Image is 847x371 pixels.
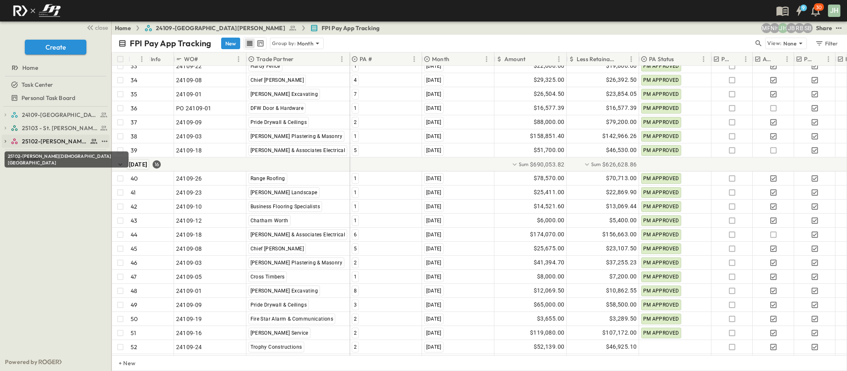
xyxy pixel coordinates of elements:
span: 2 [354,316,357,322]
p: 48 [131,287,137,295]
p: Sum [519,161,529,168]
span: [PERSON_NAME] Landscape [251,190,317,195]
span: 24109-08 [176,76,202,84]
span: $46,925.10 [606,342,637,352]
p: 36 [131,104,137,112]
div: Sterling Barnett (sterling@fpibuilders.com) [803,23,813,33]
span: $26,504.50 [534,89,565,99]
span: 1 [354,218,357,224]
p: Amount [504,55,525,63]
p: Group by: [272,39,296,48]
span: 6 [354,232,357,238]
button: Sort [527,55,536,64]
span: $70,713.00 [606,174,637,183]
button: Sort [817,55,826,64]
span: [DATE] [426,302,441,308]
span: Chief [PERSON_NAME] [251,77,304,83]
span: FPI Pay App Tracking [322,24,379,32]
span: $79,200.00 [606,117,637,127]
button: Menu [699,54,709,64]
span: $6,000.00 [537,216,565,225]
span: $65,000.00 [534,300,565,309]
div: 16 [153,160,161,169]
p: 40 [131,174,138,183]
span: [DATE] [426,77,441,83]
span: 1 [354,133,357,139]
button: row view [245,38,255,48]
a: 24109-[GEOGRAPHIC_DATA][PERSON_NAME] [144,24,297,32]
span: Hardy Fence [251,63,280,69]
span: [DATE] [426,246,441,252]
span: 1 [354,190,357,195]
a: Task Center [2,79,108,90]
span: $156,663.00 [602,230,637,239]
span: 25102-Christ The Redeemer Anglican Church [22,137,88,145]
span: [DATE] [129,161,147,168]
span: [PERSON_NAME] & Associates Electrical [251,232,346,238]
span: $12,069.50 [534,286,565,295]
p: + New [119,359,124,367]
span: $22,869.90 [606,188,637,197]
span: PM APPROVED [643,190,679,195]
p: Sum [591,161,601,168]
span: Pride Drywall & Ceilings [251,119,307,125]
button: Sort [374,55,383,64]
span: 24109-St. Teresa of Calcutta Parish Hall [22,111,98,119]
button: Sort [200,55,209,64]
span: 8 [354,288,357,294]
p: 30 [816,4,822,11]
span: 24109-01 [176,287,202,295]
p: 41 [131,188,136,197]
span: $107,172.00 [602,328,637,338]
span: PM APPROVED [643,63,679,69]
p: WO# [184,55,198,63]
p: None [783,39,797,48]
span: [DATE] [426,133,441,139]
p: 49 [131,301,137,309]
p: 37 [131,118,137,126]
p: 44 [131,231,137,239]
a: Home [115,24,131,32]
span: Home [22,64,38,72]
span: $16,577.39 [534,103,565,113]
span: 24109-03 [176,132,202,140]
span: $25,675.00 [534,244,565,253]
span: $58,500.00 [606,300,637,309]
a: FPI Pay App Tracking [310,24,379,32]
span: 1 [354,176,357,181]
span: 5 [354,246,357,252]
div: Filter [815,39,838,48]
span: $26,392.50 [606,75,637,85]
span: $174,070.00 [530,230,564,239]
span: PM APPROVED [643,330,679,336]
nav: breadcrumbs [115,24,384,32]
span: $13,069.44 [606,202,637,211]
p: 34 [131,76,137,84]
button: New [221,38,240,49]
p: PA # [360,55,372,63]
p: 33 [131,62,137,70]
span: PM APPROVED [643,204,679,209]
span: PM APPROVED [643,176,679,181]
span: $690,053.82 [530,160,564,169]
div: Share [816,24,832,32]
div: 25102-[PERSON_NAME][DEMOGRAPHIC_DATA][GEOGRAPHIC_DATA] [5,152,129,168]
button: Menu [554,54,564,64]
span: [DATE] [426,344,441,350]
p: 39 [131,146,137,155]
span: Chatham Worth [251,218,289,224]
span: PM APPROVED [643,133,679,139]
a: 24109-St. Teresa of Calcutta Parish Hall [11,109,108,121]
p: 45 [131,245,137,253]
div: Monica Pruteanu (mpruteanu@fpibuilders.com) [761,23,771,33]
span: 1 [354,63,357,69]
span: [DATE] [426,316,441,322]
span: $3,289.50 [609,314,637,323]
span: DFW Door & Hardware [251,105,304,111]
button: Menu [234,54,243,64]
h6: 9 [802,5,805,11]
span: [PERSON_NAME] & Associates Electrical [251,147,346,153]
span: 24109-19 [176,315,202,323]
div: Personal Task Boardtest [2,91,110,105]
p: 46 [131,259,137,267]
